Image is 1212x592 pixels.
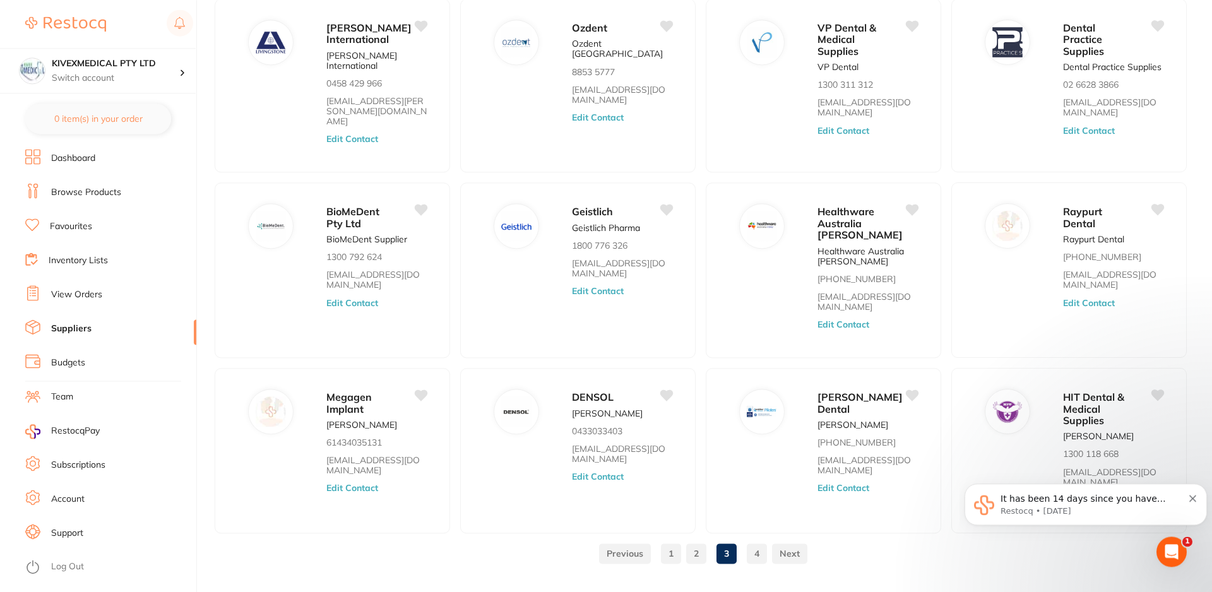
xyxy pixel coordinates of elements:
button: Edit Contact [1063,298,1115,308]
p: Dental Practice Supplies [1063,62,1161,72]
img: RestocqPay [25,424,40,439]
a: 2 [686,541,706,566]
span: DENSOL [572,391,614,403]
span: BioMeDent Pty Ltd [326,205,379,229]
p: 0433033403 [572,426,622,436]
button: Edit Contact [326,483,378,493]
span: RestocqPay [51,425,100,437]
p: [PERSON_NAME] [326,420,397,430]
a: [EMAIL_ADDRESS][DOMAIN_NAME] [1063,97,1164,117]
p: BioMeDent Supplier [326,234,407,244]
p: Switch account [52,72,179,85]
iframe: Intercom notifications message [959,457,1212,558]
a: [EMAIL_ADDRESS][DOMAIN_NAME] [1063,269,1164,290]
img: Erskine Dental [747,396,777,427]
span: Ozdent [572,21,607,34]
span: Raypurt Dental [1063,205,1102,229]
span: Megagen Implant [326,391,372,415]
button: Edit Contact [572,286,624,296]
a: [EMAIL_ADDRESS][DOMAIN_NAME] [572,85,673,105]
span: Dental Practice Supplies [1063,21,1104,57]
p: 8853 5777 [572,67,615,77]
span: HIT Dental & Medical Supplies [1063,391,1124,427]
button: Edit Contact [326,298,378,308]
img: KIVEXMEDICAL PTY LTD [20,58,45,83]
p: Healthware Australia [PERSON_NAME] [817,246,918,266]
a: View Orders [51,288,102,301]
p: [PERSON_NAME] [817,420,888,430]
button: Edit Contact [817,483,869,493]
span: 1 [1182,536,1192,547]
a: [EMAIL_ADDRESS][DOMAIN_NAME] [817,292,918,312]
p: [PHONE_NUMBER] [817,437,896,447]
a: Favourites [50,220,92,233]
button: Edit Contact [326,134,378,144]
h4: KIVEXMEDICAL PTY LTD [52,57,179,70]
p: Ozdent [GEOGRAPHIC_DATA] [572,38,673,59]
a: [EMAIL_ADDRESS][PERSON_NAME][DOMAIN_NAME] [326,96,427,126]
button: Log Out [25,557,193,577]
p: VP Dental [817,62,858,72]
p: Raypurt Dental [1063,234,1124,244]
span: [PERSON_NAME] Dental [817,391,903,415]
a: RestocqPay [25,424,100,439]
a: [EMAIL_ADDRESS][DOMAIN_NAME] [817,455,918,475]
img: Geistlich [501,211,532,242]
a: 4 [747,541,767,566]
img: HIT Dental & Medical Supplies [992,396,1023,427]
img: Healthware Australia Ridley [747,211,777,242]
a: Subscriptions [51,459,105,471]
a: [EMAIL_ADDRESS][DOMAIN_NAME] [817,97,918,117]
a: Restocq Logo [25,9,106,38]
a: [EMAIL_ADDRESS][DOMAIN_NAME] [326,269,427,290]
a: [EMAIL_ADDRESS][DOMAIN_NAME] [572,444,673,464]
span: Healthware Australia [PERSON_NAME] [817,205,903,241]
a: 3 [716,541,737,566]
iframe: Intercom live chat [1156,536,1187,567]
a: Team [51,391,73,403]
a: Log Out [51,560,84,573]
img: DENSOL [501,396,532,427]
p: [PHONE_NUMBER] [817,274,896,284]
p: [PERSON_NAME] [1063,431,1134,441]
button: Edit Contact [572,112,624,122]
a: Suppliers [51,323,92,335]
button: Edit Contact [1063,126,1115,136]
img: Raypurt Dental [992,211,1023,242]
p: 1800 776 326 [572,240,627,251]
img: VP Dental & Medical Supplies [747,27,777,57]
p: [PHONE_NUMBER] [1063,252,1141,262]
button: 0 item(s) in your order [25,104,171,134]
p: [PERSON_NAME] International [326,50,427,71]
p: Geistlich Pharma [572,223,640,233]
p: 1300 118 668 [1063,449,1119,459]
img: BioMeDent Pty Ltd [256,211,286,242]
img: Livingstone International [256,27,286,57]
a: Support [51,527,83,540]
img: Megagen Implant [256,396,286,427]
img: Ozdent [501,27,532,57]
a: Budgets [51,357,85,369]
p: 02 6628 3866 [1063,80,1119,90]
span: [PERSON_NAME] International [326,21,412,45]
p: 1300 792 624 [326,252,382,262]
button: Edit Contact [572,471,624,482]
a: [EMAIL_ADDRESS][DOMAIN_NAME] [572,258,673,278]
a: Inventory Lists [49,254,108,267]
a: [EMAIL_ADDRESS][DOMAIN_NAME] [326,455,427,475]
button: Edit Contact [817,126,869,136]
p: 61434035131 [326,437,382,447]
span: VP Dental & Medical Supplies [817,21,876,57]
p: 1300 311 312 [817,80,873,90]
img: Restocq Logo [25,16,106,32]
a: 1 [661,541,681,566]
img: Dental Practice Supplies [992,27,1023,57]
p: 0458 429 966 [326,78,382,88]
span: Geistlich [572,205,613,218]
a: Dashboard [51,152,95,165]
